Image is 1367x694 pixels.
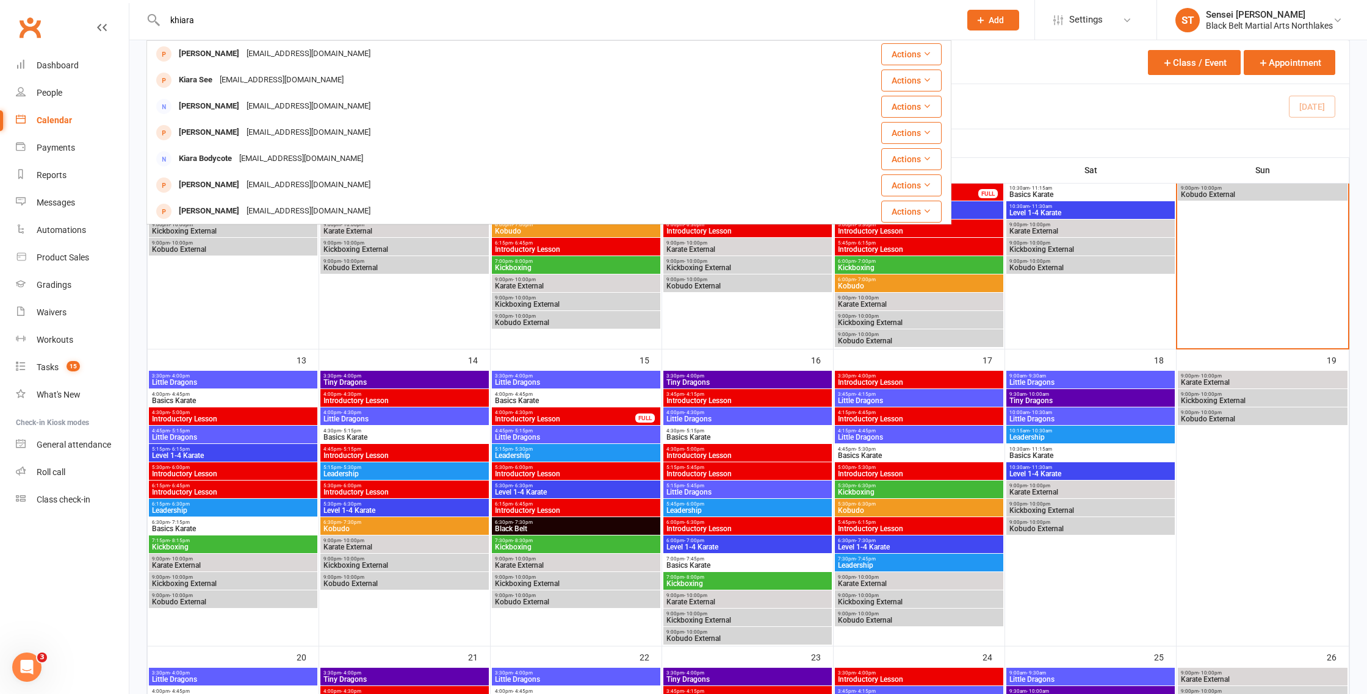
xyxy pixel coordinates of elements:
span: Little Dragons [837,397,1001,404]
span: - 6:30pm [856,501,876,507]
span: Kickboxing External [837,319,1001,326]
span: - 5:30pm [856,446,876,452]
span: 10:30am [1009,185,1172,191]
span: Introductory Lesson [666,397,829,404]
span: 9:30am [1009,392,1172,397]
span: Karate External [1009,227,1172,235]
div: [EMAIL_ADDRESS][DOMAIN_NAME] [243,45,374,63]
span: 3:30pm [323,373,486,379]
span: 9:00pm [666,240,829,246]
span: 5:30pm [837,483,1001,488]
span: 4:00pm [323,392,486,397]
span: Kickboxing External [1009,246,1172,253]
span: 4:45pm [837,446,1001,452]
span: Introductory Lesson [837,227,1001,235]
span: - 10:00pm [1199,373,1222,379]
span: Introductory Lesson [151,415,315,423]
span: 4:45pm [494,428,658,434]
span: - 5:30pm [856,465,876,470]
div: General attendance [37,440,111,449]
span: Little Dragons [1009,415,1172,423]
span: Karate External [494,282,658,290]
span: Introductory Lesson [494,470,658,478]
span: 4:00pm [666,410,829,415]
span: - 10:00pm [513,313,536,319]
div: [EMAIL_ADDRESS][DOMAIN_NAME] [243,176,374,194]
span: 3:30pm [151,373,315,379]
div: 16 [811,349,833,370]
div: [EMAIL_ADDRESS][DOMAIN_NAME] [236,150,367,168]
a: Waivers [16,299,129,326]
span: 9:00pm [1009,222,1172,227]
button: Actions [881,148,942,170]
div: Payments [37,143,75,152]
button: Class / Event [1148,50,1241,75]
span: Little Dragons [151,434,315,441]
span: 6:15pm [151,483,315,488]
span: - 5:45pm [684,465,704,470]
span: - 4:45pm [170,392,190,397]
span: - 10:00pm [341,240,364,246]
div: Automations [37,225,86,235]
span: - 10:00pm [1027,501,1050,507]
span: Kobudo External [1180,415,1345,423]
div: [EMAIL_ADDRESS][DOMAIN_NAME] [243,202,374,220]
div: [PERSON_NAME] [175,45,243,63]
span: - 4:30pm [684,410,704,415]
span: Kickboxing External [323,246,486,253]
span: 3:45pm [837,392,1001,397]
span: 7:00pm [494,259,658,264]
span: - 11:15am [1030,185,1052,191]
span: 9:00pm [323,240,486,246]
span: 9:00pm [494,277,658,282]
span: - 4:00pm [513,373,533,379]
span: - 10:00pm [856,313,879,319]
span: 4:00pm [323,410,486,415]
a: Automations [16,216,129,244]
span: - 4:30pm [341,392,361,397]
span: 5:45pm [837,240,1001,246]
span: Level 1-4 Karate [1009,209,1172,216]
span: 4:00pm [151,392,315,397]
a: Clubworx [15,12,45,43]
span: Introductory Lesson [666,452,829,459]
div: FULL [635,413,655,423]
span: 9:00pm [494,295,658,301]
button: Actions [881,122,942,144]
span: Little Dragons [151,379,315,386]
span: - 10:00pm [684,259,707,264]
span: Basics Karate [1009,191,1172,198]
span: 6:15pm [151,501,315,507]
span: - 4:30pm [513,410,533,415]
span: 9:00pm [837,332,1001,337]
div: Dashboard [37,60,79,70]
span: 9:00pm [837,313,1001,319]
span: 5:45pm [666,501,829,507]
span: - 6:00pm [170,465,190,470]
span: Kobudo External [323,264,486,271]
div: People [37,88,62,98]
span: - 9:30am [1026,373,1046,379]
span: Kobudo External [151,246,315,253]
span: - 4:45pm [513,392,533,397]
span: - 10:00pm [1027,222,1050,227]
span: 6:00pm [837,259,1001,264]
span: 3:45pm [666,392,829,397]
button: Appointment [1244,50,1335,75]
span: 4:00pm [494,392,658,397]
span: Add [989,15,1004,25]
span: - 5:15pm [513,428,533,434]
span: - 6:45pm [513,501,533,507]
button: Actions [881,70,942,91]
span: 10:30am [1009,446,1172,452]
span: - 4:45pm [856,428,876,434]
span: Introductory Lesson [323,452,486,459]
span: 9:00pm [1009,501,1172,507]
span: Introductory Lesson [151,470,315,478]
div: Sensei [PERSON_NAME] [1206,9,1333,20]
a: Gradings [16,271,129,299]
span: Introductory Lesson [494,415,636,423]
span: - 4:00pm [341,373,361,379]
span: - 6:15pm [170,446,190,452]
div: [EMAIL_ADDRESS][DOMAIN_NAME] [216,71,347,89]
